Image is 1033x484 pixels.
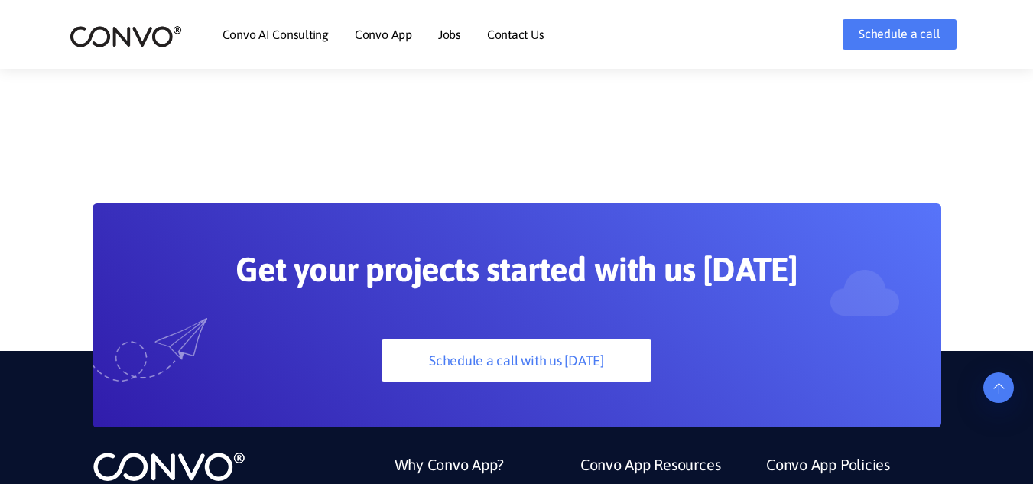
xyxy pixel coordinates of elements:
a: Contact Us [487,28,544,41]
a: Convo App [355,28,412,41]
a: Schedule a call [843,19,956,50]
a: Schedule a call with us [DATE] [382,339,651,382]
a: Jobs [438,28,461,41]
img: logo_2.png [70,24,182,48]
img: logo_not_found [93,450,245,482]
h2: Get your projects started with us [DATE] [165,249,869,301]
a: Convo AI Consulting [223,28,329,41]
